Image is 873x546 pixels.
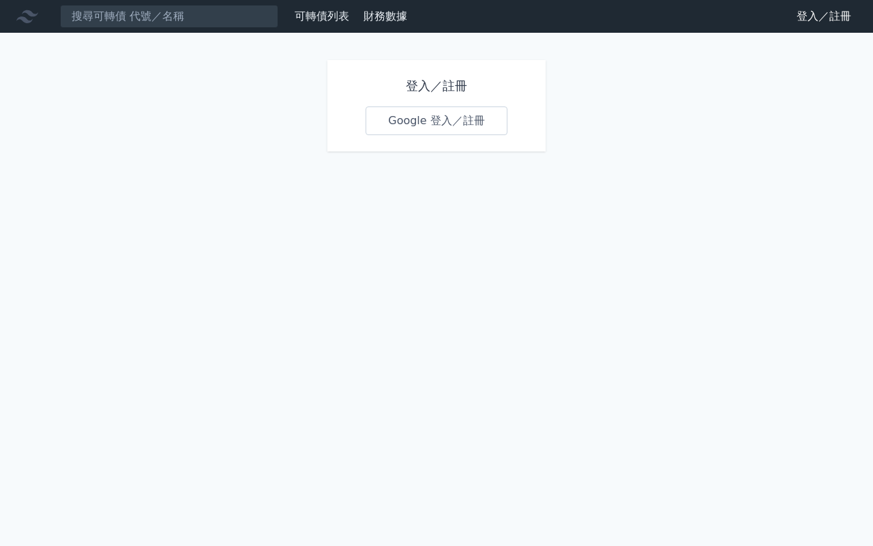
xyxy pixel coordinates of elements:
a: Google 登入／註冊 [366,106,507,135]
input: 搜尋可轉債 代號／名稱 [60,5,278,28]
a: 可轉債列表 [295,10,349,23]
a: 登入／註冊 [786,5,862,27]
h1: 登入／註冊 [366,76,507,96]
a: 財務數據 [364,10,407,23]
